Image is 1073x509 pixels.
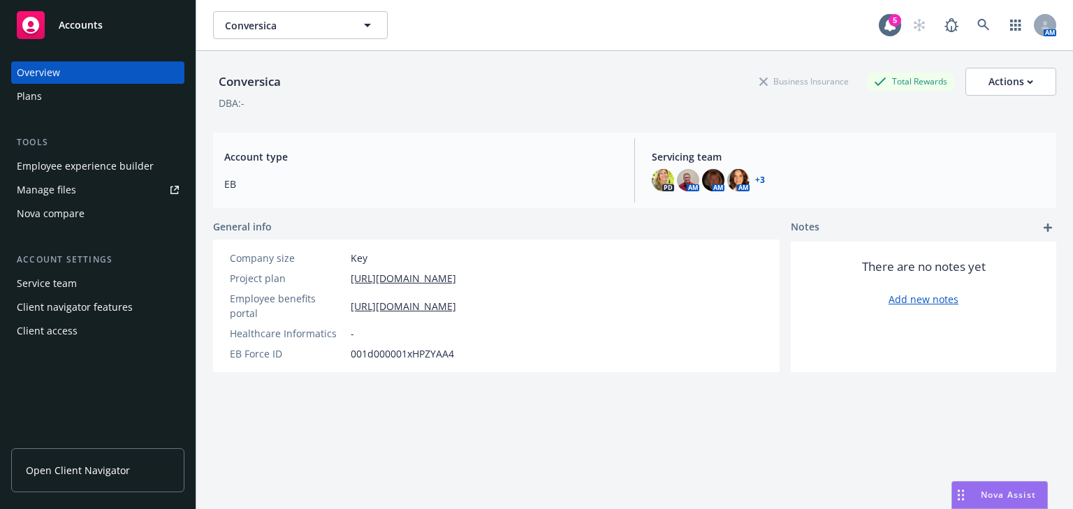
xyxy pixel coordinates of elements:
button: Conversica [213,11,388,39]
div: Employee experience builder [17,155,154,177]
a: Overview [11,61,184,84]
div: Overview [17,61,60,84]
div: Drag to move [952,482,970,508]
button: Actions [965,68,1056,96]
a: [URL][DOMAIN_NAME] [351,271,456,286]
span: Accounts [59,20,103,31]
span: General info [213,219,272,234]
span: Servicing team [652,149,1045,164]
img: photo [727,169,750,191]
a: Accounts [11,6,184,45]
div: Company size [230,251,345,265]
a: Client access [11,320,184,342]
span: Conversica [225,18,346,33]
a: Report a Bug [937,11,965,39]
div: Conversica [213,73,286,91]
img: photo [702,169,724,191]
div: Client navigator features [17,296,133,318]
a: Add new notes [889,292,958,307]
button: Nova Assist [951,481,1048,509]
div: Nova compare [17,202,85,225]
a: Employee experience builder [11,155,184,177]
span: Open Client Navigator [26,463,130,478]
div: Business Insurance [752,73,856,90]
span: Nova Assist [981,489,1036,501]
a: Switch app [1002,11,1030,39]
div: Account settings [11,253,184,267]
span: EB [224,177,618,191]
a: +3 [755,176,765,184]
div: Plans [17,85,42,108]
span: Notes [791,219,819,236]
div: Actions [988,68,1033,95]
div: 5 [889,14,901,27]
div: EB Force ID [230,346,345,361]
span: Account type [224,149,618,164]
div: Manage files [17,179,76,201]
a: Manage files [11,179,184,201]
a: Plans [11,85,184,108]
div: Total Rewards [867,73,954,90]
a: Client navigator features [11,296,184,318]
span: - [351,326,354,341]
span: There are no notes yet [862,258,986,275]
div: Project plan [230,271,345,286]
div: Tools [11,135,184,149]
div: DBA: - [219,96,244,110]
div: Service team [17,272,77,295]
div: Client access [17,320,78,342]
div: Employee benefits portal [230,291,345,320]
span: 001d000001xHPZYAA4 [351,346,454,361]
a: Service team [11,272,184,295]
a: [URL][DOMAIN_NAME] [351,299,456,313]
img: photo [677,169,699,191]
a: Search [970,11,998,39]
img: photo [652,169,674,191]
span: Key [351,251,367,265]
a: add [1039,219,1056,236]
a: Nova compare [11,202,184,225]
div: Healthcare Informatics [230,326,345,341]
a: Start snowing [905,11,933,39]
